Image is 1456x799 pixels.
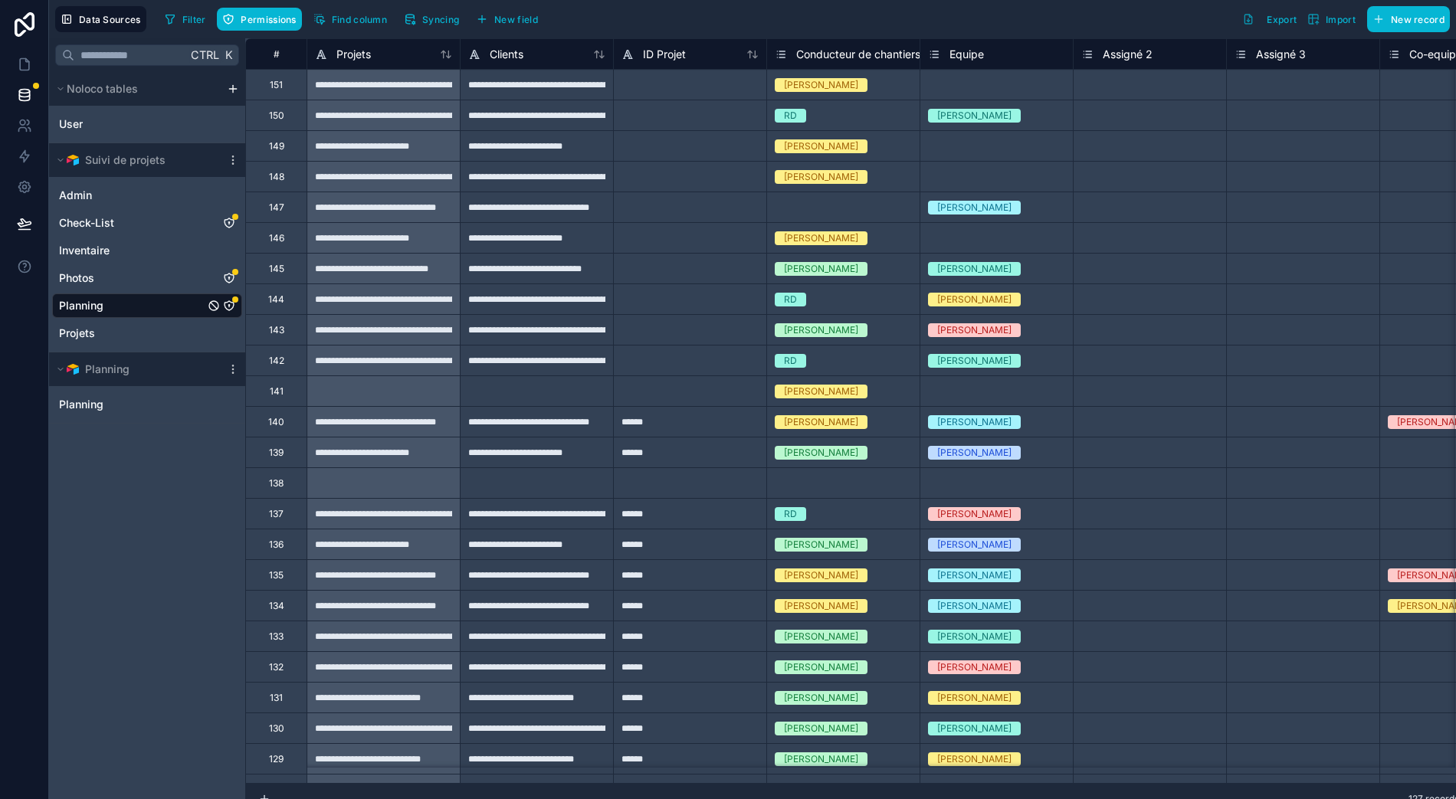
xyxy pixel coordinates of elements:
div: [PERSON_NAME] [937,691,1012,705]
div: [PERSON_NAME] [784,630,858,643]
div: [PERSON_NAME] [784,538,858,552]
a: Permissions [217,8,307,31]
div: 136 [269,539,284,551]
div: [PERSON_NAME] [937,201,1012,214]
div: 132 [269,661,284,673]
div: 149 [269,140,284,152]
a: Projets [59,326,205,341]
span: ID Projet [643,47,686,62]
button: Airtable LogoSuivi de projets [52,149,221,171]
div: 147 [269,201,284,214]
div: [PERSON_NAME] [784,446,858,460]
span: Assigné 2 [1103,47,1153,62]
div: 140 [268,416,284,428]
span: Planning [59,397,103,412]
div: Projets [52,321,242,345]
img: Airtable Logo [67,363,79,375]
a: New record [1361,6,1450,32]
div: 143 [269,324,284,336]
div: [PERSON_NAME] [937,630,1012,643]
button: Permissions [217,8,301,31]
div: Inventaire [52,238,242,263]
span: New field [494,14,538,25]
span: Syncing [422,14,459,25]
span: Projets [59,326,95,341]
div: [PERSON_NAME] [937,323,1012,337]
span: Noloco tables [67,81,138,97]
div: [PERSON_NAME] [784,231,858,245]
div: [PERSON_NAME] [937,722,1012,735]
div: [PERSON_NAME] [937,354,1012,368]
span: Equipe [949,47,984,62]
button: Filter [159,8,212,31]
div: 131 [270,692,283,704]
div: 130 [269,722,284,735]
span: Clients [490,47,523,62]
span: Admin [59,188,92,203]
div: [PERSON_NAME] [937,783,1012,797]
div: RD [784,354,797,368]
div: Check-List [52,211,242,235]
div: 150 [269,110,284,122]
div: [PERSON_NAME] [784,323,858,337]
div: 138 [269,477,284,490]
div: [PERSON_NAME] [784,722,858,735]
div: [PERSON_NAME] [784,752,858,766]
div: [PERSON_NAME] [937,538,1012,552]
button: Data Sources [55,6,146,32]
div: [PERSON_NAME] [937,446,1012,460]
div: [PERSON_NAME] [784,385,858,398]
div: [PERSON_NAME] [937,599,1012,613]
div: 146 [269,232,284,244]
div: [PERSON_NAME] [937,262,1012,276]
div: RD [784,109,797,123]
div: User [52,112,242,136]
a: Photos [59,270,205,286]
div: Planning [52,293,242,318]
div: [PERSON_NAME] [784,139,858,153]
span: User [59,116,83,132]
div: 133 [269,630,284,643]
button: Find column [308,8,392,31]
button: New field [471,8,543,31]
span: K [223,50,234,61]
div: # [257,48,295,60]
div: [PERSON_NAME] [937,293,1012,306]
span: Find column [332,14,387,25]
div: [PERSON_NAME] [937,660,1012,674]
div: RD [784,293,797,306]
div: 137 [269,508,284,520]
span: Import [1326,14,1356,25]
div: [PERSON_NAME] [784,660,858,674]
div: 148 [269,171,284,183]
div: [PERSON_NAME] [784,691,858,705]
a: Syncing [398,8,471,31]
div: 141 [270,385,284,398]
span: Assigné 3 [1256,47,1306,62]
a: Inventaire [59,243,205,258]
button: Import [1302,6,1361,32]
button: Noloco tables [52,78,221,100]
div: [PERSON_NAME] [784,568,858,582]
div: [PERSON_NAME] [937,568,1012,582]
div: [PERSON_NAME] [937,507,1012,521]
span: Planning [59,298,103,313]
div: [PERSON_NAME] [784,170,858,184]
span: Ctrl [189,45,221,64]
span: Filter [182,14,206,25]
span: Inventaire [59,243,110,258]
img: Airtable Logo [67,154,79,166]
a: Planning [59,397,205,412]
div: 134 [269,600,284,612]
div: [PERSON_NAME] [784,415,858,429]
div: 144 [268,293,284,306]
div: 135 [269,569,284,581]
a: Planning [59,298,205,313]
span: Projets [336,47,371,62]
button: Syncing [398,8,464,31]
div: [PERSON_NAME] [784,783,858,797]
span: Check-List [59,215,114,231]
div: Admin [52,183,242,208]
div: [PERSON_NAME] [937,415,1012,429]
span: Suivi de projets [85,152,166,168]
